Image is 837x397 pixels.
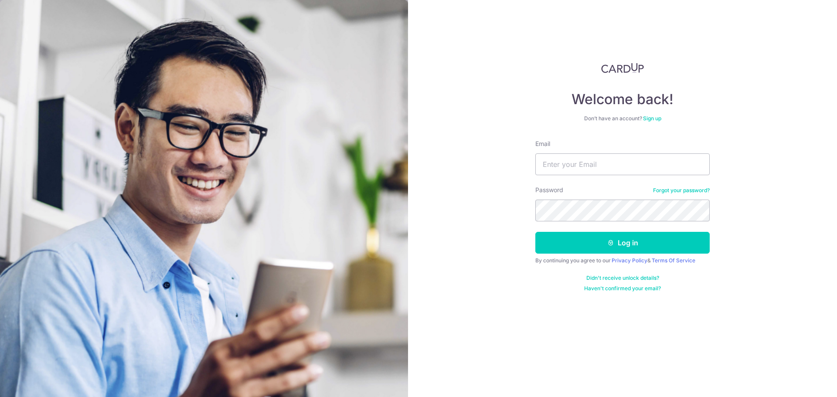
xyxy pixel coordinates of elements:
img: CardUp Logo [601,63,644,73]
input: Enter your Email [535,153,710,175]
label: Password [535,186,563,194]
a: Privacy Policy [612,257,647,264]
a: Forgot your password? [653,187,710,194]
label: Email [535,139,550,148]
div: By continuing you agree to our & [535,257,710,264]
div: Don’t have an account? [535,115,710,122]
a: Haven't confirmed your email? [584,285,661,292]
button: Log in [535,232,710,254]
a: Didn't receive unlock details? [586,275,659,282]
a: Sign up [643,115,661,122]
h4: Welcome back! [535,91,710,108]
a: Terms Of Service [652,257,695,264]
